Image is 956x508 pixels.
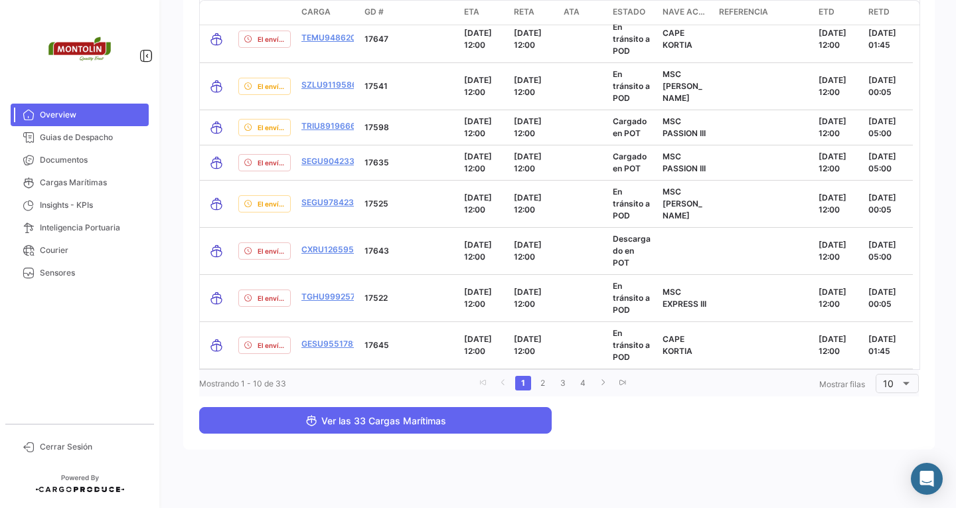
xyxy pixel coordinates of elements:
[11,171,149,194] a: Cargas Marítimas
[663,333,708,357] p: CAPE KORTIA
[258,34,285,44] span: El envío está retrasado.
[359,1,459,25] datatable-header-cell: GD #
[573,372,593,394] li: page 4
[613,22,650,56] span: En tránsito a POD
[613,187,650,220] span: En tránsito a POD
[40,244,143,256] span: Courier
[819,240,846,262] span: [DATE] 12:00
[663,116,708,139] p: MSC PASSION III
[533,372,553,394] li: page 2
[200,1,233,25] datatable-header-cell: transportMode
[40,154,143,166] span: Documentos
[11,262,149,284] a: Sensores
[819,379,865,389] span: Mostrar filas
[714,1,813,25] datatable-header-cell: Referencia
[868,334,896,356] span: [DATE] 01:45
[514,334,542,356] span: [DATE] 12:00
[475,376,491,390] a: go to first page
[615,376,631,390] a: go to last page
[911,463,943,495] div: Abrir Intercom Messenger
[11,194,149,216] a: Insights - KPIs
[364,245,453,257] p: 17643
[553,372,573,394] li: page 3
[555,376,571,390] a: 3
[364,339,453,351] p: 17645
[46,16,113,82] img: 2d55ee68-5a11-4b18-9445-71bae2c6d5df.png
[514,116,542,138] span: [DATE] 12:00
[819,28,846,50] span: [DATE] 12:00
[868,116,896,138] span: [DATE] 05:00
[868,287,896,309] span: [DATE] 00:05
[11,149,149,171] a: Documentos
[464,193,492,214] span: [DATE] 12:00
[514,75,542,97] span: [DATE] 12:00
[663,27,708,51] p: CAPE KORTIA
[364,157,453,169] p: 17635
[595,376,611,390] a: go to next page
[305,415,446,426] span: Ver las 33 Cargas Marítimas
[11,216,149,239] a: Inteligencia Portuaria
[40,131,143,143] span: Guias de Despacho
[40,441,143,453] span: Cerrar Sesión
[464,151,492,173] span: [DATE] 12:00
[514,151,542,173] span: [DATE] 12:00
[464,116,492,138] span: [DATE] 12:00
[464,75,492,97] span: [DATE] 12:00
[364,198,453,210] p: 17525
[301,6,331,18] span: Carga
[464,240,492,262] span: [DATE] 12:00
[514,287,542,309] span: [DATE] 12:00
[819,151,846,173] span: [DATE] 12:00
[868,28,896,50] span: [DATE] 01:45
[364,122,453,133] p: 17598
[575,376,591,390] a: 4
[464,334,492,356] span: [DATE] 12:00
[868,151,896,173] span: [DATE] 05:00
[868,193,896,214] span: [DATE] 00:05
[663,68,708,104] p: MSC [PERSON_NAME]
[564,6,580,18] span: ATA
[258,81,285,92] span: El envío llegará adelantado.
[819,116,846,138] span: [DATE] 12:00
[258,340,285,351] span: El envío está retrasado.
[663,151,708,175] p: MSC PASSION III
[558,1,608,25] datatable-header-cell: ATA
[301,155,360,167] a: SEGU9042330
[301,338,357,350] a: GESU9551781
[258,199,285,209] span: El envío llegará adelantado.
[613,234,651,268] span: Descargado en POT
[199,407,552,434] button: Ver las 33 Cargas Marítimas
[663,286,708,310] p: MSC EXPRESS III
[883,378,894,389] span: 10
[868,75,896,97] span: [DATE] 00:05
[513,372,533,394] li: page 1
[258,293,285,303] span: El envío está retrasado.
[663,186,708,222] p: MSC [PERSON_NAME]
[40,199,143,211] span: Insights - KPIs
[11,126,149,149] a: Guias de Despacho
[719,6,768,18] span: Referencia
[495,376,511,390] a: go to previous page
[819,334,846,356] span: [DATE] 12:00
[301,120,356,132] a: TRIU8919666
[868,6,890,18] span: RETD
[868,240,896,262] span: [DATE] 05:00
[296,1,359,25] datatable-header-cell: Carga
[863,1,913,25] datatable-header-cell: RETD
[364,292,453,304] p: 17522
[464,28,492,50] span: [DATE] 12:00
[613,151,647,173] span: Cargado en POT
[819,287,846,309] span: [DATE] 12:00
[464,6,479,18] span: ETA
[514,193,542,214] span: [DATE] 12:00
[514,28,542,50] span: [DATE] 12:00
[613,281,650,315] span: En tránsito a POD
[657,1,714,25] datatable-header-cell: Nave actual
[258,122,285,133] span: El envío llegará adelantado.
[819,6,835,18] span: ETD
[11,104,149,126] a: Overview
[613,69,650,103] span: En tránsito a POD
[364,6,384,18] span: GD #
[535,376,551,390] a: 2
[301,32,360,44] a: TEMU9486202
